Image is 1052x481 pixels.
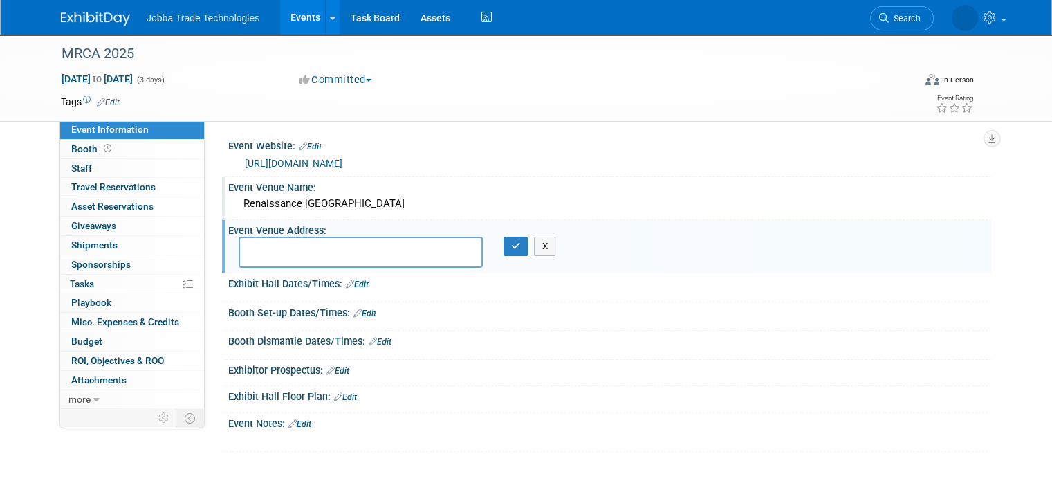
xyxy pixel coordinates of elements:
[228,360,991,378] div: Exhibitor Prospectus:
[61,95,120,109] td: Tags
[228,177,991,194] div: Event Venue Name:
[71,374,127,385] span: Attachments
[71,316,179,327] span: Misc. Expenses & Credits
[228,136,991,154] div: Event Website:
[71,259,131,270] span: Sponsorships
[228,273,991,291] div: Exhibit Hall Dates/Times:
[239,193,981,215] div: Renaissance [GEOGRAPHIC_DATA]
[870,6,934,30] a: Search
[60,332,204,351] a: Budget
[334,392,357,402] a: Edit
[71,220,116,231] span: Giveaways
[61,12,130,26] img: ExhibitDay
[936,95,973,102] div: Event Rating
[60,236,204,255] a: Shipments
[889,13,921,24] span: Search
[57,42,896,66] div: MRCA 2025
[97,98,120,107] a: Edit
[288,419,311,429] a: Edit
[295,73,377,87] button: Committed
[101,143,114,154] span: Booth not reserved yet
[60,217,204,235] a: Giveaways
[71,355,164,366] span: ROI, Objectives & ROO
[60,120,204,139] a: Event Information
[839,72,974,93] div: Event Format
[245,158,342,169] a: [URL][DOMAIN_NAME]
[534,237,555,256] button: X
[60,159,204,178] a: Staff
[299,142,322,152] a: Edit
[60,275,204,293] a: Tasks
[60,352,204,370] a: ROI, Objectives & ROO
[228,331,991,349] div: Booth Dismantle Dates/Times:
[60,313,204,332] a: Misc. Expenses & Credits
[71,143,114,154] span: Booth
[70,278,94,289] span: Tasks
[68,394,91,405] span: more
[147,12,259,24] span: Jobba Trade Technologies
[326,366,349,376] a: Edit
[952,5,978,31] img: David Almario
[71,239,118,251] span: Shipments
[925,74,939,85] img: Format-Inperson.png
[71,201,154,212] span: Asset Reservations
[71,181,156,192] span: Travel Reservations
[60,197,204,216] a: Asset Reservations
[136,75,165,84] span: (3 days)
[353,309,376,318] a: Edit
[228,220,991,237] div: Event Venue Address:
[346,280,369,289] a: Edit
[60,178,204,197] a: Travel Reservations
[71,297,111,308] span: Playbook
[71,124,149,135] span: Event Information
[60,255,204,274] a: Sponsorships
[176,409,205,427] td: Toggle Event Tabs
[60,140,204,158] a: Booth
[60,371,204,390] a: Attachments
[369,337,391,347] a: Edit
[61,73,133,85] span: [DATE] [DATE]
[91,73,104,84] span: to
[941,75,974,85] div: In-Person
[71,336,102,347] span: Budget
[60,390,204,409] a: more
[71,163,92,174] span: Staff
[228,413,991,431] div: Event Notes:
[228,302,991,320] div: Booth Set-up Dates/Times:
[60,293,204,312] a: Playbook
[228,386,991,404] div: Exhibit Hall Floor Plan:
[152,409,176,427] td: Personalize Event Tab Strip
